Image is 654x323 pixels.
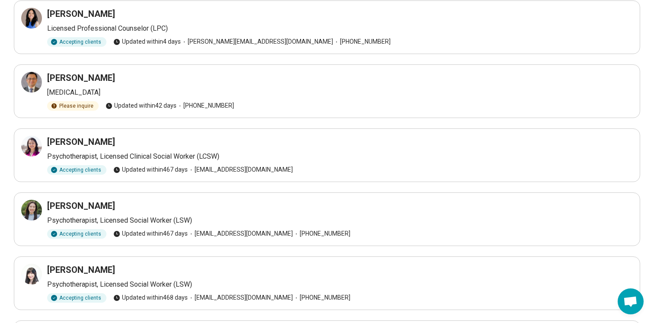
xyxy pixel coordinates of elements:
[293,229,350,238] span: [PHONE_NUMBER]
[47,293,106,303] div: Accepting clients
[47,8,115,20] h3: [PERSON_NAME]
[47,72,115,84] h3: [PERSON_NAME]
[47,101,99,111] div: Please inquire
[113,165,188,174] span: Updated within 467 days
[188,165,293,174] span: [EMAIL_ADDRESS][DOMAIN_NAME]
[333,37,391,46] span: [PHONE_NUMBER]
[113,229,188,238] span: Updated within 467 days
[113,293,188,302] span: Updated within 468 days
[47,215,633,226] p: Psychotherapist, Licensed Social Worker (LSW)
[181,37,333,46] span: [PERSON_NAME][EMAIL_ADDRESS][DOMAIN_NAME]
[293,293,350,302] span: [PHONE_NUMBER]
[113,37,181,46] span: Updated within 4 days
[47,151,633,162] p: Psychotherapist, Licensed Clinical Social Worker (LCSW)
[106,101,176,110] span: Updated within 42 days
[47,87,633,98] p: [MEDICAL_DATA]
[47,165,106,175] div: Accepting clients
[47,136,115,148] h3: [PERSON_NAME]
[47,23,633,34] p: Licensed Professional Counselor (LPC)
[188,229,293,238] span: [EMAIL_ADDRESS][DOMAIN_NAME]
[618,288,644,314] div: Open chat
[47,229,106,239] div: Accepting clients
[47,37,106,47] div: Accepting clients
[176,101,234,110] span: [PHONE_NUMBER]
[47,279,633,290] p: Psychotherapist, Licensed Social Worker (LSW)
[47,200,115,212] h3: [PERSON_NAME]
[47,264,115,276] h3: [PERSON_NAME]
[188,293,293,302] span: [EMAIL_ADDRESS][DOMAIN_NAME]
